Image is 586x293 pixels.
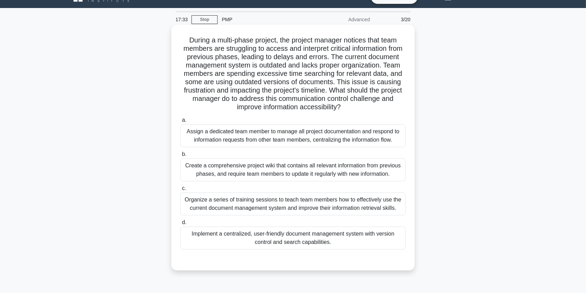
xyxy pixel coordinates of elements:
[180,192,406,215] div: Organize a series of training sessions to teach team members how to effectively use the current d...
[180,227,406,250] div: Implement a centralized, user-friendly document management system with version control and search...
[182,219,186,225] span: d.
[180,36,406,112] h5: During a multi-phase project, the project manager notices that team members are struggling to acc...
[180,124,406,147] div: Assign a dedicated team member to manage all project documentation and respond to information req...
[313,13,374,26] div: Advanced
[374,13,415,26] div: 3/20
[182,117,186,123] span: a.
[180,158,406,181] div: Create a comprehensive project wiki that contains all relevant information from previous phases, ...
[218,13,313,26] div: PMP
[182,185,186,191] span: c.
[192,15,218,24] a: Stop
[182,151,186,157] span: b.
[171,13,192,26] div: 17:33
